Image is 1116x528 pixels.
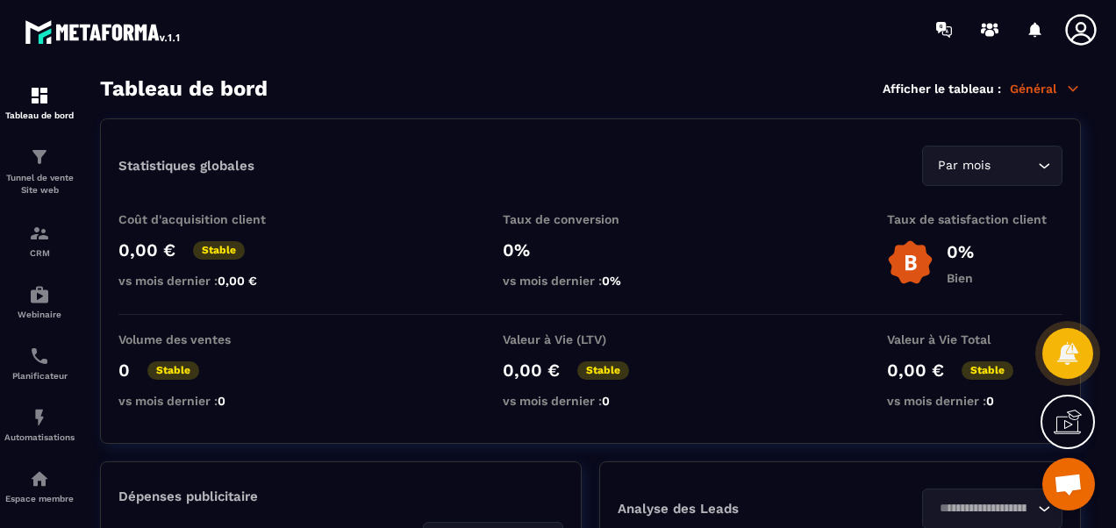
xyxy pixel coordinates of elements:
img: automations [29,407,50,428]
a: formationformationCRM [4,210,75,271]
a: schedulerschedulerPlanificateur [4,332,75,394]
p: Planificateur [4,371,75,381]
p: Espace membre [4,494,75,503]
a: formationformationTableau de bord [4,72,75,133]
img: logo [25,16,182,47]
p: Volume des ventes [118,332,294,346]
span: Par mois [934,156,994,175]
p: Dépenses publicitaire [118,489,563,504]
p: Tunnel de vente Site web [4,172,75,196]
p: 0 [118,360,130,381]
img: automations [29,468,50,489]
a: automationsautomationsEspace membre [4,455,75,517]
span: 0 [218,394,225,408]
p: 0,00 € [118,239,175,260]
input: Search for option [994,156,1034,175]
h3: Tableau de bord [100,76,268,101]
p: Stable [147,361,199,380]
p: vs mois dernier : [118,274,294,288]
p: Taux de satisfaction client [887,212,1062,226]
img: automations [29,284,50,305]
span: 0 [602,394,610,408]
p: Coût d'acquisition client [118,212,294,226]
p: vs mois dernier : [118,394,294,408]
p: Stable [962,361,1013,380]
p: Afficher le tableau : [883,82,1001,96]
a: automationsautomationsAutomatisations [4,394,75,455]
p: vs mois dernier : [503,394,678,408]
p: Analyse des Leads [618,501,841,517]
input: Search for option [934,499,1034,518]
img: scheduler [29,346,50,367]
p: Stable [193,241,245,260]
p: Automatisations [4,432,75,442]
span: 0 [986,394,994,408]
img: formation [29,223,50,244]
span: 0% [602,274,621,288]
span: 0,00 € [218,274,257,288]
p: 0,00 € [503,360,560,381]
p: Webinaire [4,310,75,319]
p: Tableau de bord [4,111,75,120]
p: Valeur à Vie (LTV) [503,332,678,346]
p: Général [1010,81,1081,96]
p: vs mois dernier : [887,394,1062,408]
img: b-badge-o.b3b20ee6.svg [887,239,934,286]
p: CRM [4,248,75,258]
p: vs mois dernier : [503,274,678,288]
div: Ouvrir le chat [1042,458,1095,510]
p: Valeur à Vie Total [887,332,1062,346]
img: formation [29,146,50,168]
div: Search for option [922,146,1062,186]
p: Taux de conversion [503,212,678,226]
p: 0% [947,241,974,262]
p: 0,00 € [887,360,944,381]
p: Stable [577,361,629,380]
a: automationsautomationsWebinaire [4,271,75,332]
a: formationformationTunnel de vente Site web [4,133,75,210]
img: formation [29,85,50,106]
p: Bien [947,271,974,285]
p: Statistiques globales [118,158,254,174]
p: 0% [503,239,678,260]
